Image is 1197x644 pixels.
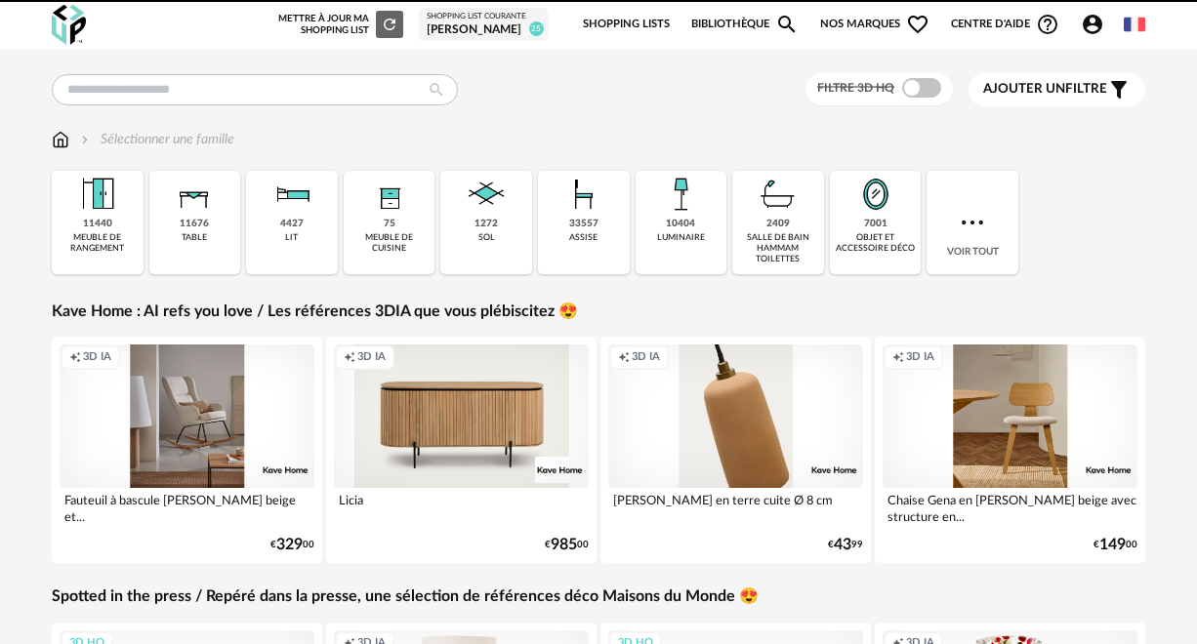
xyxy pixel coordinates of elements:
a: BibliothèqueMagnify icon [691,4,799,45]
span: Centre d'aideHelp Circle Outline icon [951,13,1059,36]
img: Luminaire.png [657,171,704,218]
img: Salle%20de%20bain.png [755,171,802,218]
span: 3D IA [83,350,111,365]
a: Shopping List courante [PERSON_NAME] 25 [427,12,541,37]
span: 25 [529,21,544,36]
div: sol [478,232,495,243]
span: Help Circle Outline icon [1036,13,1059,36]
div: € 00 [545,539,589,551]
div: Fauteuil à bascule [PERSON_NAME] beige et... [60,488,314,527]
span: Magnify icon [775,13,799,36]
div: luminaire [657,232,705,243]
div: 11440 [83,218,112,230]
div: € 00 [1094,539,1137,551]
img: Rangement.png [366,171,413,218]
div: Chaise Gena en [PERSON_NAME] beige avec structure en... [883,488,1137,527]
a: Creation icon 3D IA Fauteuil à bascule [PERSON_NAME] beige et... €32900 [52,337,322,563]
span: Account Circle icon [1081,13,1104,36]
span: Creation icon [344,350,355,365]
img: Miroir.png [852,171,899,218]
img: Assise.png [560,171,607,218]
div: 75 [384,218,395,230]
div: € 00 [270,539,314,551]
div: 7001 [864,218,887,230]
img: svg+xml;base64,PHN2ZyB3aWR0aD0iMTYiIGhlaWdodD0iMTYiIHZpZXdCb3g9IjAgMCAxNiAxNiIgZmlsbD0ibm9uZSIgeG... [77,130,93,149]
div: 10404 [666,218,695,230]
div: 4427 [280,218,304,230]
button: Ajouter unfiltre Filter icon [969,73,1145,106]
a: Creation icon 3D IA Chaise Gena en [PERSON_NAME] beige avec structure en... €14900 [875,337,1145,563]
span: Filter icon [1107,78,1131,101]
div: 2409 [766,218,790,230]
span: 3D IA [632,350,660,365]
span: 985 [551,539,577,551]
div: table [182,232,207,243]
img: Literie.png [268,171,315,218]
span: Refresh icon [381,20,398,29]
div: [PERSON_NAME] en terre cuite Ø 8 cm [608,488,863,527]
span: Ajouter un [983,82,1065,96]
a: Creation icon 3D IA [PERSON_NAME] en terre cuite Ø 8 cm €4399 [600,337,871,563]
img: svg+xml;base64,PHN2ZyB3aWR0aD0iMTYiIGhlaWdodD0iMTciIHZpZXdCb3g9IjAgMCAxNiAxNyIgZmlsbD0ibm9uZSIgeG... [52,130,69,149]
div: objet et accessoire déco [836,232,916,255]
div: Licia [334,488,589,527]
span: 329 [276,539,303,551]
img: fr [1124,14,1145,35]
img: Meuble%20de%20rangement.png [74,171,121,218]
div: salle de bain hammam toilettes [738,232,818,265]
div: Sélectionner une famille [77,130,234,149]
span: 149 [1099,539,1126,551]
div: meuble de rangement [58,232,138,255]
div: [PERSON_NAME] [427,22,541,38]
a: Creation icon 3D IA Licia €98500 [326,337,597,563]
div: 33557 [569,218,598,230]
div: € 99 [828,539,863,551]
span: Creation icon [892,350,904,365]
a: Kave Home : AI refs you love / Les références 3DIA que vous plébiscitez 😍 [52,302,578,322]
span: Filtre 3D HQ [817,82,894,94]
div: lit [285,232,298,243]
span: Heart Outline icon [906,13,929,36]
span: filtre [983,81,1107,98]
span: 3D IA [906,350,934,365]
img: more.7b13dc1.svg [957,207,988,238]
img: Table.png [171,171,218,218]
div: Mettre à jour ma Shopping List [278,11,403,38]
img: Sol.png [463,171,510,218]
span: Creation icon [69,350,81,365]
div: assise [569,232,598,243]
div: meuble de cuisine [350,232,430,255]
span: 3D IA [357,350,386,365]
span: Nos marques [820,4,929,45]
a: Shopping Lists [583,4,670,45]
a: Spotted in the press / Repéré dans la presse, une sélection de références déco Maisons du Monde 😍 [52,586,759,607]
span: 43 [834,539,851,551]
img: OXP [52,5,86,45]
div: 1272 [475,218,498,230]
span: Creation icon [618,350,630,365]
div: Voir tout [927,171,1018,274]
div: 11676 [180,218,209,230]
div: Shopping List courante [427,12,541,21]
span: Account Circle icon [1081,13,1113,36]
